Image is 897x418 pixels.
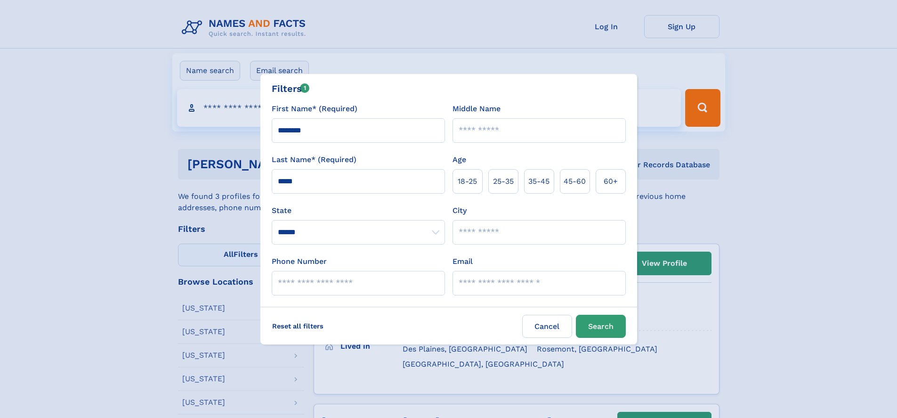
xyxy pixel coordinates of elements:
[272,205,445,216] label: State
[272,82,310,96] div: Filters
[453,154,466,165] label: Age
[576,315,626,338] button: Search
[453,256,473,267] label: Email
[528,176,550,187] span: 35‑45
[458,176,477,187] span: 18‑25
[272,256,327,267] label: Phone Number
[453,205,467,216] label: City
[272,154,356,165] label: Last Name* (Required)
[564,176,586,187] span: 45‑60
[266,315,330,337] label: Reset all filters
[604,176,618,187] span: 60+
[493,176,514,187] span: 25‑35
[272,103,357,115] label: First Name* (Required)
[453,103,501,115] label: Middle Name
[522,315,572,338] label: Cancel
